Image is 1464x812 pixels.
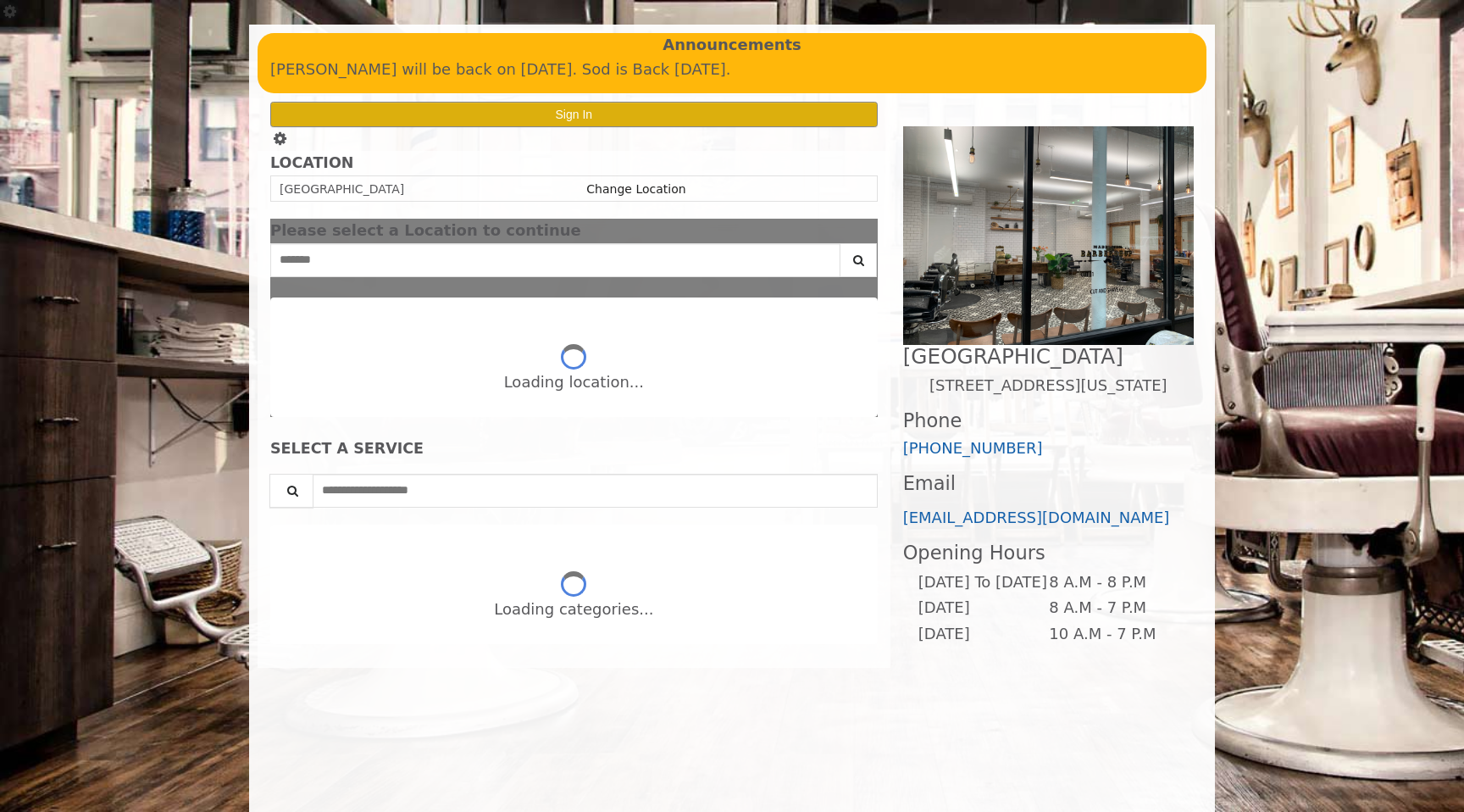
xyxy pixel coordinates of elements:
[852,225,878,236] button: close dialog
[903,410,1194,431] h3: Phone
[918,570,1048,596] td: [DATE] To [DATE]
[903,345,1194,368] h2: [GEOGRAPHIC_DATA]
[1048,595,1179,621] td: 8 A.M - 7 P.M
[504,370,644,395] div: Loading location...
[903,439,1043,457] a: [PHONE_NUMBER]
[1048,621,1179,648] td: 10 A.M - 7 P.M
[903,509,1170,526] a: [EMAIL_ADDRESS][DOMAIN_NAME]
[918,621,1048,648] td: [DATE]
[903,542,1194,564] h3: Opening Hours
[270,154,353,171] b: LOCATION
[1048,570,1179,596] td: 8 A.M - 8 P.M
[270,243,840,277] input: Search Center
[903,473,1194,494] h3: Email
[270,441,878,457] div: SELECT A SERVICE
[269,474,313,508] button: Service Search
[270,221,581,239] span: Please select a Location to continue
[270,58,1194,82] p: [PERSON_NAME] will be back on [DATE]. Sod is Back [DATE].
[586,182,685,196] a: Change Location
[903,374,1194,398] p: [STREET_ADDRESS][US_STATE]
[270,102,878,126] button: Sign In
[663,33,801,58] b: Announcements
[494,598,653,622] div: Loading categories...
[849,254,868,266] i: Search button
[918,595,1048,621] td: [DATE]
[280,182,404,196] span: [GEOGRAPHIC_DATA]
[270,243,878,286] div: Center Select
